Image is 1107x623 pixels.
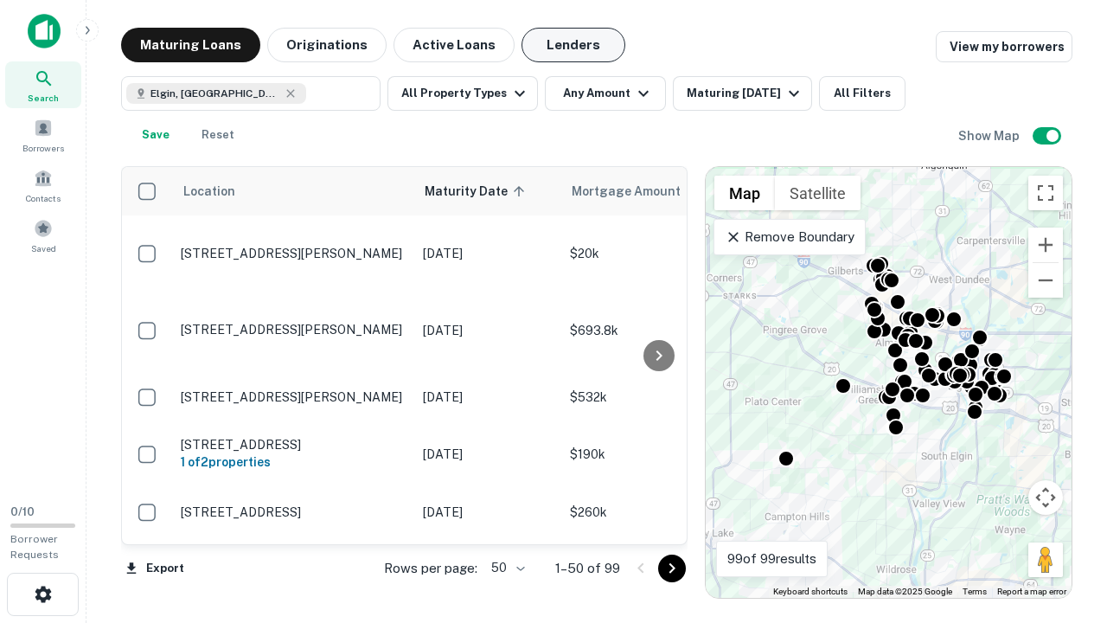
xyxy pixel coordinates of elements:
span: Search [28,91,59,105]
span: Borrower Requests [10,533,59,561]
p: [DATE] [423,503,553,522]
span: Maturity Date [425,181,530,202]
th: Location [172,167,414,215]
p: [STREET_ADDRESS][PERSON_NAME] [181,246,406,261]
img: Google [710,575,767,598]
a: Borrowers [5,112,81,158]
button: All Property Types [387,76,538,111]
button: Keyboard shortcuts [773,586,848,598]
span: Location [182,181,235,202]
h6: 1 of 2 properties [181,453,406,472]
p: $532k [570,388,743,407]
a: Contacts [5,162,81,209]
span: Elgin, [GEOGRAPHIC_DATA], [GEOGRAPHIC_DATA] [150,86,280,101]
button: Zoom in [1028,228,1063,262]
iframe: Chat Widget [1021,485,1107,568]
button: Maturing [DATE] [673,76,812,111]
button: Toggle fullscreen view [1028,176,1063,210]
p: [STREET_ADDRESS][PERSON_NAME] [181,322,406,337]
a: Saved [5,212,81,259]
h6: Show Map [958,126,1022,145]
img: capitalize-icon.png [28,14,61,48]
button: Any Amount [545,76,666,111]
button: Show street map [714,176,775,210]
p: [DATE] [423,321,553,340]
p: $20k [570,244,743,263]
button: All Filters [819,76,905,111]
p: [STREET_ADDRESS][PERSON_NAME] [181,389,406,405]
span: Map data ©2025 Google [858,587,952,596]
a: View my borrowers [936,31,1072,62]
button: Zoom out [1028,263,1063,298]
a: Terms (opens in new tab) [963,587,987,596]
div: 50 [484,556,528,581]
div: Maturing [DATE] [687,83,804,104]
a: Open this area in Google Maps (opens a new window) [710,575,767,598]
p: 99 of 99 results [727,549,816,569]
p: [STREET_ADDRESS] [181,504,406,520]
span: Mortgage Amount [572,181,703,202]
button: Reset [190,118,246,152]
span: Borrowers [22,141,64,155]
p: [DATE] [423,445,553,464]
span: Saved [31,241,56,255]
a: Search [5,61,81,108]
p: Remove Boundary [725,227,854,247]
button: Maturing Loans [121,28,260,62]
p: $190k [570,445,743,464]
p: 1–50 of 99 [555,558,620,579]
button: Save your search to get updates of matches that match your search criteria. [128,118,183,152]
p: [STREET_ADDRESS] [181,437,406,453]
button: Map camera controls [1028,480,1063,515]
button: Export [121,556,189,581]
button: Show satellite imagery [775,176,861,210]
a: Report a map error [997,587,1066,596]
p: [DATE] [423,244,553,263]
span: 0 / 10 [10,505,35,518]
th: Maturity Date [414,167,561,215]
button: Lenders [522,28,625,62]
div: 0 0 [706,167,1072,598]
button: Go to next page [658,555,686,582]
p: $693.8k [570,321,743,340]
span: Contacts [26,191,61,205]
th: Mortgage Amount [561,167,752,215]
p: Rows per page: [384,558,477,579]
button: Originations [267,28,387,62]
p: $260k [570,503,743,522]
button: Active Loans [394,28,515,62]
p: [DATE] [423,388,553,407]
